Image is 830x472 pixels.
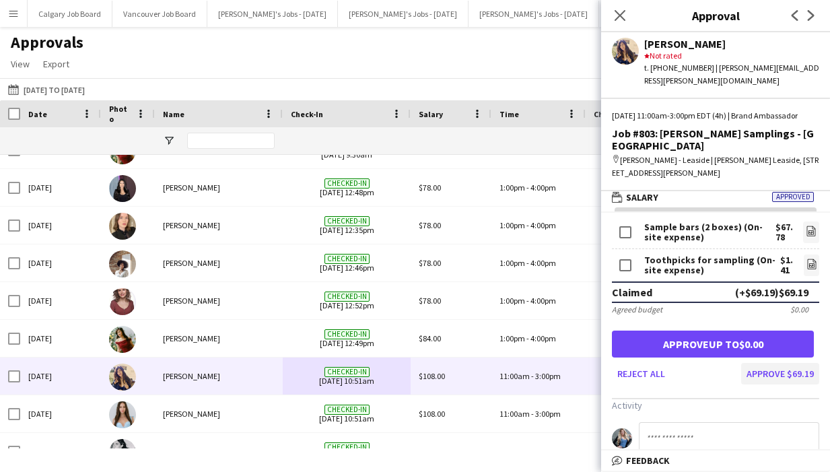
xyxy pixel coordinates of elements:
span: 1:00pm [499,220,525,230]
span: Approved [772,192,814,202]
span: Name [163,109,184,119]
div: [PERSON_NAME] [155,207,283,244]
span: $108.00 [419,409,445,419]
button: Vancouver Job Board [112,1,207,27]
div: [DATE] [20,433,101,470]
img: Csilla Racz [109,288,136,315]
a: View [5,55,35,73]
span: - [526,333,529,343]
input: Name Filter Input [187,133,275,149]
span: 1:00pm [499,258,525,268]
span: $160.00 [419,446,445,457]
div: $1.41 [780,255,796,275]
button: [DATE] to [DATE] [5,81,88,98]
h3: Approval [601,7,830,24]
span: 5:00pm [499,446,525,457]
span: $78.00 [419,220,441,230]
div: [PERSON_NAME] [155,320,283,357]
button: Approveup to$0.00 [612,331,814,358]
span: 4:00pm [530,220,556,230]
div: [PERSON_NAME] - Leaside | [PERSON_NAME] Leaside, [STREET_ADDRESS][PERSON_NAME] [612,154,819,178]
h3: Activity [612,399,819,411]
span: Checked-in [324,216,370,226]
span: - [526,446,529,457]
div: [DATE] [20,358,101,395]
span: $78.00 [419,296,441,306]
img: Alina Bairova [109,401,136,428]
div: [PERSON_NAME] [155,433,283,470]
button: [PERSON_NAME]'s Jobs - [DATE] [599,1,730,27]
div: Agreed budget [612,304,662,314]
div: [DATE] [20,320,101,357]
img: REBECCA MADAMBA [109,364,136,391]
span: 9:00pm [530,446,556,457]
span: Salary [419,109,443,119]
div: [DATE] [20,282,101,319]
span: Check-In [291,109,323,119]
span: Photo [109,104,131,124]
span: 4:00pm [530,333,556,343]
span: 1:00pm [499,296,525,306]
span: Checked-in [324,292,370,302]
mat-expansion-panel-header: Feedback [601,450,830,471]
div: [PERSON_NAME] [155,282,283,319]
div: Not rated [644,50,819,62]
span: Feedback [626,454,670,467]
button: [PERSON_NAME]'s Jobs - [DATE] [207,1,338,27]
span: [DATE] 12:35pm [291,207,403,244]
button: Approve $69.19 [741,363,819,384]
div: [PERSON_NAME] [155,395,283,432]
span: Date [28,109,47,119]
span: Salary [626,191,658,203]
div: t. [PHONE_NUMBER] | [PERSON_NAME][EMAIL_ADDRESS][PERSON_NAME][DOMAIN_NAME] [644,62,819,86]
span: 1:00pm [499,182,525,193]
img: Mimi Zhang [109,326,136,353]
div: [PERSON_NAME] [155,358,283,395]
span: Checked-in [324,254,370,264]
span: [DATE] 5:05pm [291,433,403,470]
img: Gillian Wetherald [109,213,136,240]
div: [DATE] 11:00am-3:00pm EDT (4h) | Brand Ambassador [612,110,819,122]
span: $78.00 [419,258,441,268]
button: Reject all [612,363,670,384]
span: - [526,220,529,230]
span: 11:00am [499,371,530,381]
span: [DATE] 10:51am [291,358,403,395]
button: [PERSON_NAME]'s Jobs - [DATE] [469,1,599,27]
button: [PERSON_NAME]'s Jobs - [DATE] [338,1,469,27]
span: Checked-in [324,329,370,339]
span: Checked-in [324,367,370,377]
span: Checked-in [324,442,370,452]
button: Calgary Job Board [28,1,112,27]
span: $108.00 [419,371,445,381]
div: (+$69.19) $69.19 [735,285,808,299]
span: 3:00pm [535,371,561,381]
div: [DATE] [20,244,101,281]
span: 4:00pm [530,296,556,306]
span: 4:00pm [530,258,556,268]
div: [DATE] [20,169,101,206]
div: Toothpicks for sampling (On-site expense) [644,255,780,275]
span: - [531,371,534,381]
span: [DATE] 12:48pm [291,169,403,206]
a: Export [38,55,75,73]
div: $0.00 [790,304,808,314]
div: $67.78 [775,222,795,242]
div: [DATE] [20,207,101,244]
span: - [526,258,529,268]
div: [PERSON_NAME] [155,244,283,281]
mat-expansion-panel-header: SalaryApproved [601,187,830,207]
span: Time [499,109,519,119]
span: [DATE] 10:51am [291,395,403,432]
img: Saba Jawaid [109,175,136,202]
div: Job #803: [PERSON_NAME] Samplings - [GEOGRAPHIC_DATA] [612,127,819,151]
span: [DATE] 12:46pm [291,244,403,281]
div: Sample bars (2 boxes) (On-site expense) [644,222,775,242]
span: [DATE] 12:49pm [291,320,403,357]
span: $78.00 [419,182,441,193]
span: 11:00am [499,409,530,419]
img: Melanie Marshall-Lazou [109,250,136,277]
img: Patricia Roussel [109,439,136,466]
span: 4:00pm [530,182,556,193]
span: - [526,296,529,306]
